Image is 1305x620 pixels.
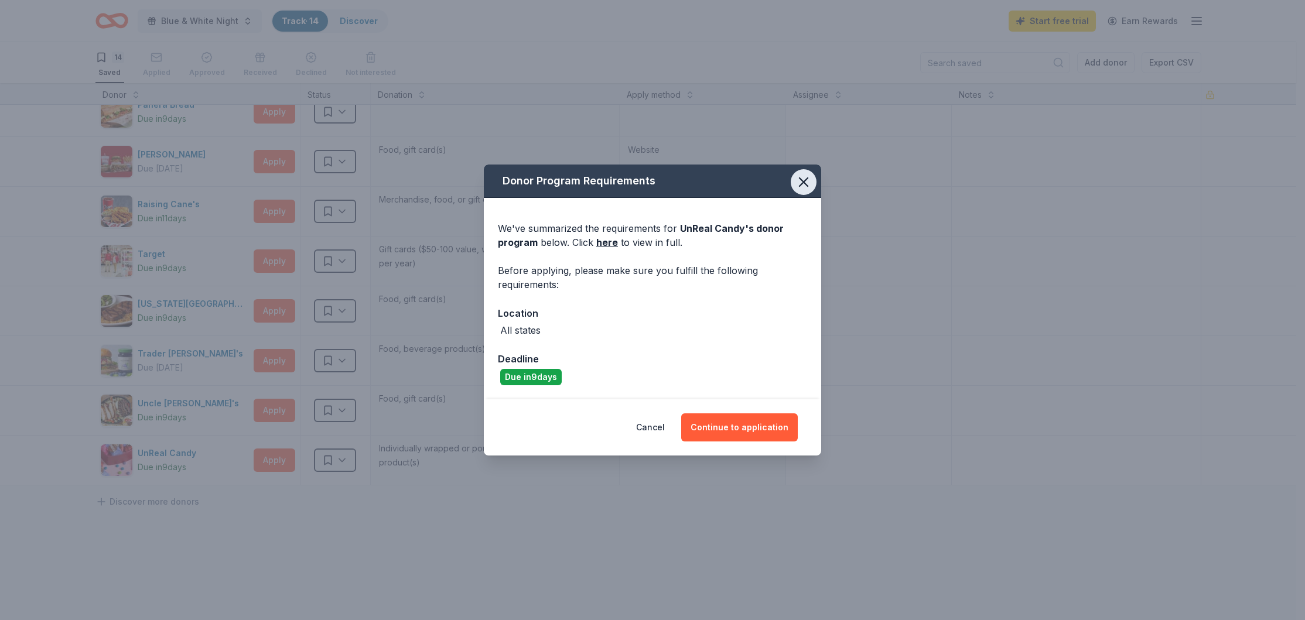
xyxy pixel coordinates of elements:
a: here [596,235,618,249]
button: Cancel [636,413,665,441]
div: Due in 9 days [500,369,562,385]
div: All states [500,323,541,337]
div: Deadline [498,351,807,366]
div: We've summarized the requirements for below. Click to view in full. [498,221,807,249]
div: Before applying, please make sure you fulfill the following requirements: [498,263,807,292]
button: Continue to application [681,413,798,441]
div: Location [498,306,807,321]
div: Donor Program Requirements [484,165,821,198]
